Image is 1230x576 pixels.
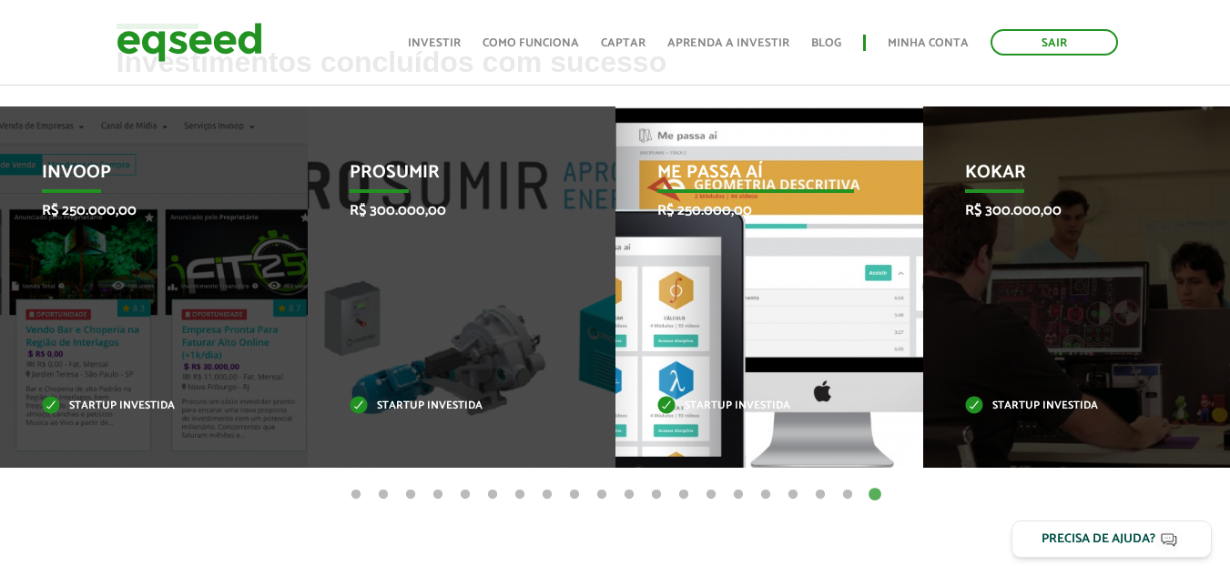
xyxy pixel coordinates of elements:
[888,37,969,49] a: Minha conta
[511,486,529,504] button: 7 of 20
[839,486,857,504] button: 19 of 20
[347,486,365,504] button: 1 of 20
[350,162,546,193] p: Prosumir
[702,486,720,504] button: 14 of 20
[565,486,584,504] button: 9 of 20
[811,486,829,504] button: 18 of 20
[483,37,579,49] a: Como funciona
[620,486,638,504] button: 11 of 20
[657,401,854,411] p: Startup investida
[965,401,1162,411] p: Startup investida
[757,486,775,504] button: 16 of 20
[374,486,392,504] button: 2 of 20
[538,486,556,504] button: 8 of 20
[965,162,1162,193] p: Kokar
[408,37,461,49] a: Investir
[965,202,1162,219] p: R$ 300.000,00
[593,486,611,504] button: 10 of 20
[483,486,502,504] button: 6 of 20
[42,202,239,219] p: R$ 250.000,00
[647,486,666,504] button: 12 of 20
[729,486,747,504] button: 15 of 20
[456,486,474,504] button: 5 of 20
[350,401,546,411] p: Startup investida
[811,37,841,49] a: Blog
[657,202,854,219] p: R$ 250.000,00
[657,162,854,193] p: Me Passa Aí
[866,486,884,504] button: 20 of 20
[601,37,645,49] a: Captar
[402,486,420,504] button: 3 of 20
[117,18,262,66] img: EqSeed
[784,486,802,504] button: 17 of 20
[675,486,693,504] button: 13 of 20
[42,162,239,193] p: Invoop
[667,37,789,49] a: Aprenda a investir
[350,202,546,219] p: R$ 300.000,00
[991,29,1118,56] a: Sair
[429,486,447,504] button: 4 of 20
[42,401,239,411] p: Startup investida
